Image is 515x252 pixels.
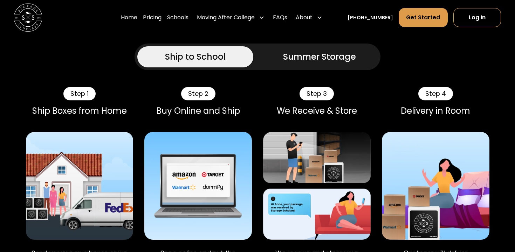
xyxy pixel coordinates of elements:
div: Buy Online and Ship [144,106,252,116]
div: Moving After College [197,13,255,22]
div: Step 4 [418,87,453,100]
div: Moving After College [194,8,267,27]
div: Step 2 [181,87,215,100]
div: Ship to School [165,51,226,63]
a: Home [121,8,137,27]
div: Delivery in Room [382,106,489,116]
a: Log In [453,8,501,27]
a: Pricing [143,8,162,27]
div: Step 1 [63,87,96,100]
a: FAQs [273,8,287,27]
div: We Receive & Store [263,106,371,116]
div: About [296,13,313,22]
a: Get Started [399,8,447,27]
div: Ship Boxes from Home [26,106,133,116]
div: About [293,8,325,27]
a: [PHONE_NUMBER] [348,14,393,21]
a: Schools [167,8,188,27]
div: Step 3 [300,87,334,100]
div: Summer Storage [283,51,356,63]
img: Storage Scholars main logo [14,4,42,32]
